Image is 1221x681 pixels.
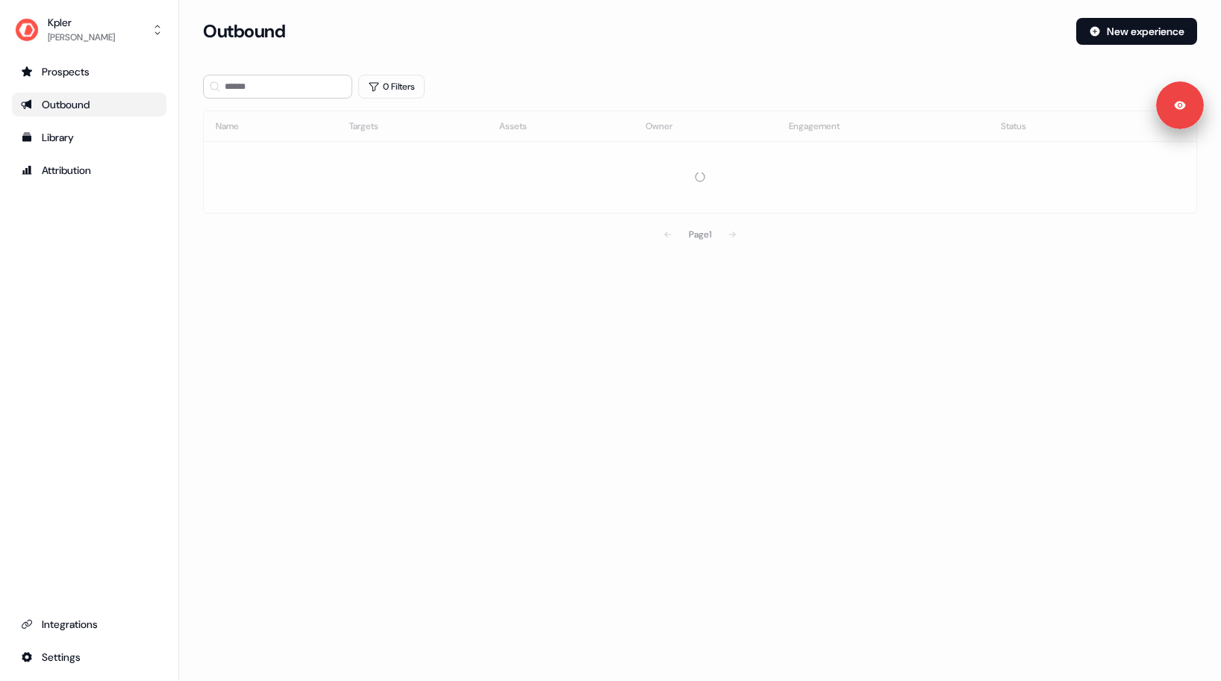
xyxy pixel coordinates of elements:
[21,650,157,665] div: Settings
[12,612,166,636] a: Go to integrations
[1076,18,1197,45] button: New experience
[358,75,425,99] button: 0 Filters
[12,60,166,84] a: Go to prospects
[48,30,115,45] div: [PERSON_NAME]
[12,12,166,48] button: Kpler[PERSON_NAME]
[21,163,157,178] div: Attribution
[203,20,285,43] h3: Outbound
[12,645,166,669] a: Go to integrations
[12,93,166,116] a: Go to outbound experience
[12,125,166,149] a: Go to templates
[12,158,166,182] a: Go to attribution
[21,130,157,145] div: Library
[48,15,115,30] div: Kpler
[21,97,157,112] div: Outbound
[21,617,157,632] div: Integrations
[21,64,157,79] div: Prospects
